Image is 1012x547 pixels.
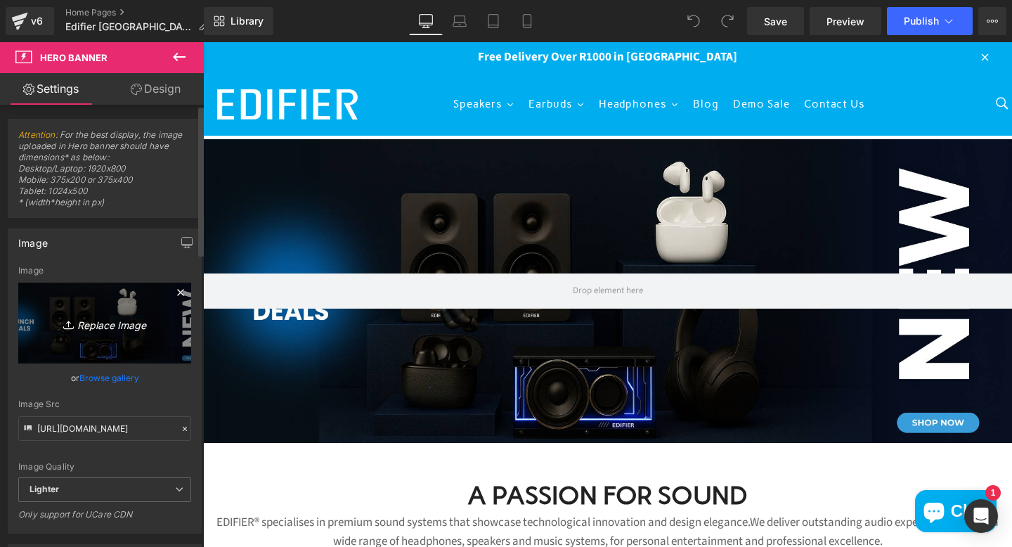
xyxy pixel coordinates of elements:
[6,7,54,35] a: v6
[28,12,46,30] div: v6
[530,55,587,70] span: Demo Sale
[231,15,264,27] span: Library
[764,14,787,29] span: Save
[40,52,108,63] span: Hero Banner
[18,399,191,409] div: Image Src
[476,7,510,35] a: Tablet
[523,44,594,79] a: Demo Sale
[490,55,516,70] span: Blog
[978,7,1006,35] button: More
[18,462,191,472] div: Image Quality
[396,55,464,70] span: Headphones
[680,7,708,35] button: Undo
[105,73,207,105] a: Design
[30,484,59,494] b: Lighter
[65,21,193,32] span: Edifier [GEOGRAPHIC_DATA]
[18,266,191,276] div: Image
[483,44,523,79] a: Blog
[18,416,191,441] input: Link
[18,129,56,140] a: Attention
[65,7,219,18] a: Home Pages
[826,14,864,29] span: Preview
[510,7,544,35] a: Mobile
[250,55,299,70] span: Speakers
[810,7,881,35] a: Preview
[11,436,798,471] h1: A Passion for sound
[11,471,798,509] p: EDIFIER® specialises in premium sound systems that showcase technological innovation and design e...
[389,44,483,79] a: Headphones
[601,55,662,70] span: Contact Us
[18,229,48,249] div: Image
[887,7,973,35] button: Publish
[48,314,161,332] i: Replace Image
[18,509,191,529] div: Only support for UCare CDN
[18,129,191,217] span: : For the best display, the image uploaded in Hero banner should have dimensions* as below: Deskt...
[14,47,155,77] img: Edifier South Africa
[79,366,139,390] a: Browse gallery
[964,499,998,533] div: Open Intercom Messenger
[409,7,443,35] a: Desktop
[18,371,191,385] div: or
[243,44,318,79] a: Speakers
[318,44,389,79] a: Earbuds
[594,44,669,79] a: Contact Us
[713,7,741,35] button: Redo
[325,55,370,70] span: Earbuds
[708,448,798,494] inbox-online-store-chat: Shopify online store chat
[443,7,476,35] a: Laptop
[204,7,273,35] a: New Library
[904,15,939,27] span: Publish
